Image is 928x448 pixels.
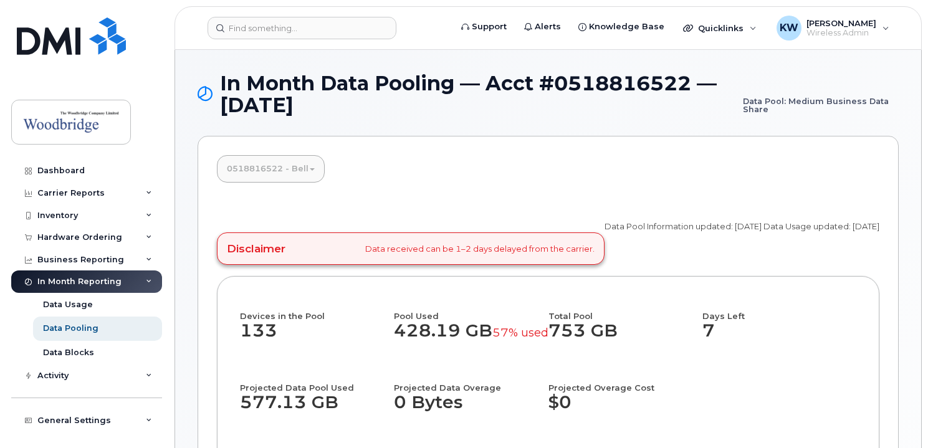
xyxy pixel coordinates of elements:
[240,299,394,320] h4: Devices in the Pool
[702,321,856,353] dd: 7
[217,155,325,183] a: 0518816522 - Bell
[743,72,899,113] small: Data Pool: Medium Business Data Share
[394,393,537,425] dd: 0 Bytes
[394,371,537,392] h4: Projected Data Overage
[394,321,537,353] dd: 428.19 GB
[240,393,383,425] dd: 577.13 GB
[240,321,394,353] dd: 133
[605,221,879,232] p: Data Pool Information updated: [DATE] Data Usage updated: [DATE]
[702,299,856,320] h4: Days Left
[198,72,899,116] h1: In Month Data Pooling — Acct #0518816522 — [DATE]
[548,321,691,353] dd: 753 GB
[548,393,702,425] dd: $0
[394,299,537,320] h4: Pool Used
[548,371,702,392] h4: Projected Overage Cost
[492,325,548,340] small: 57% used
[240,371,383,392] h4: Projected Data Pool Used
[548,299,691,320] h4: Total Pool
[227,242,285,255] h4: Disclaimer
[217,232,605,265] div: Data received can be 1–2 days delayed from the carrier.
